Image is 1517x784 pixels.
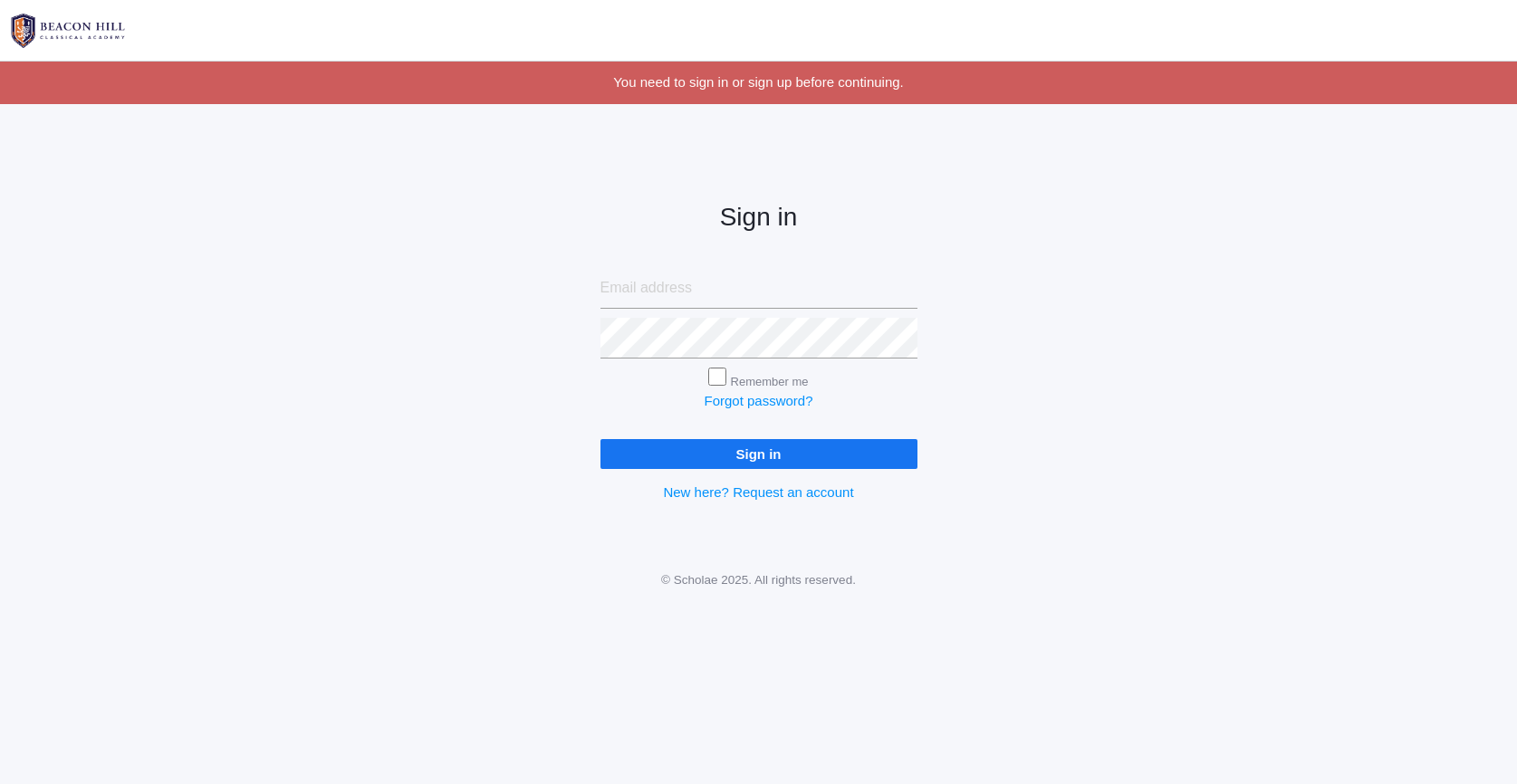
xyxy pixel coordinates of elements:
[600,439,917,469] input: Sign in
[704,393,812,408] a: Forgot password?
[663,484,853,500] a: New here? Request an account
[600,268,917,309] input: Email address
[731,375,809,388] label: Remember me
[600,204,917,232] h2: Sign in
